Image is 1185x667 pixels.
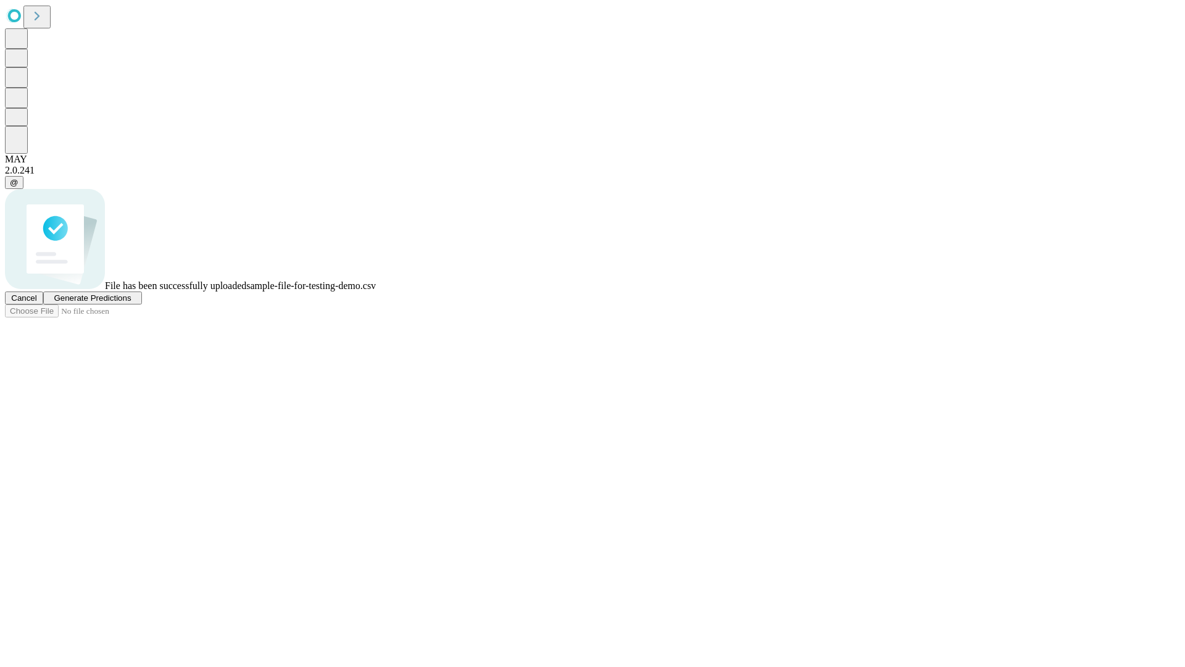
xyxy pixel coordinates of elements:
span: Generate Predictions [54,293,131,303]
button: @ [5,176,23,189]
span: File has been successfully uploaded [105,280,246,291]
div: 2.0.241 [5,165,1180,176]
span: sample-file-for-testing-demo.csv [246,280,376,291]
span: @ [10,178,19,187]
button: Generate Predictions [43,292,142,304]
button: Cancel [5,292,43,304]
div: MAY [5,154,1180,165]
span: Cancel [11,293,37,303]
